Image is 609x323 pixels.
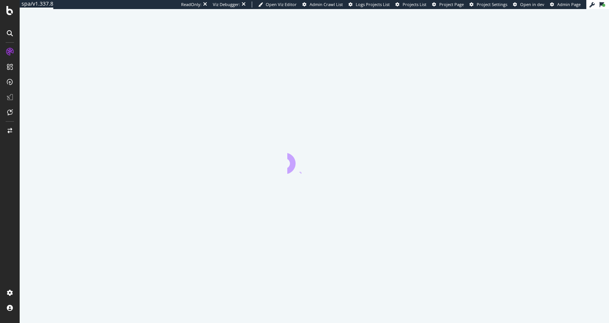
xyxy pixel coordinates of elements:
span: Admin Page [557,2,581,7]
span: Open Viz Editor [266,2,297,7]
a: Admin Crawl List [302,2,343,8]
span: Logs Projects List [356,2,390,7]
a: Admin Page [550,2,581,8]
span: Admin Crawl List [310,2,343,7]
a: Open Viz Editor [258,2,297,8]
span: Project Settings [477,2,507,7]
div: ReadOnly: [181,2,201,8]
span: Open in dev [520,2,544,7]
a: Project Settings [470,2,507,8]
a: Projects List [395,2,426,8]
span: Project Page [439,2,464,7]
a: Open in dev [513,2,544,8]
span: Projects List [403,2,426,7]
div: animation [287,147,342,174]
a: Project Page [432,2,464,8]
div: Viz Debugger: [213,2,240,8]
a: Logs Projects List [349,2,390,8]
